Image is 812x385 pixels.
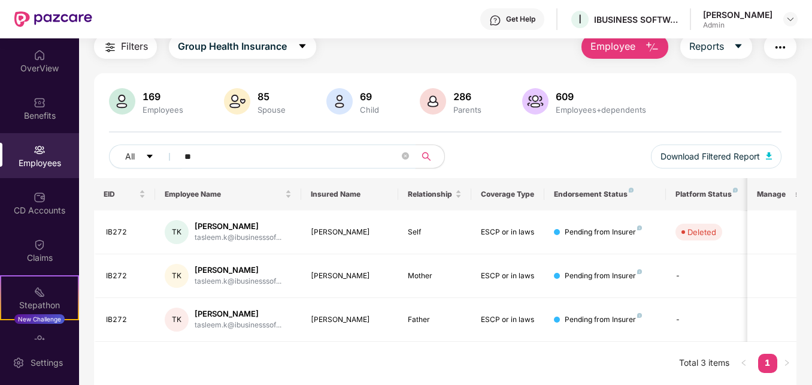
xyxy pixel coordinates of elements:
[506,14,535,24] div: Get Help
[777,354,796,373] li: Next Page
[195,308,281,320] div: [PERSON_NAME]
[565,314,642,326] div: Pending from Insurer
[408,314,462,326] div: Father
[155,178,301,210] th: Employee Name
[34,49,46,61] img: svg+xml;base64,PHN2ZyBpZD0iSG9tZSIgeG1sbnM9Imh0dHA6Ly93d3cudzMub3JnLzIwMDAvc3ZnIiB3aWR0aD0iMjAiIG...
[165,308,189,332] div: TK
[565,227,642,238] div: Pending from Insurer
[637,269,642,274] img: svg+xml;base64,PHN2ZyB4bWxucz0iaHR0cDovL3d3dy53My5vcmcvMjAwMC9zdmciIHdpZHRoPSI4IiBoZWlnaHQ9IjgiIH...
[357,91,381,103] div: 69
[27,356,66,368] div: Settings
[553,91,649,103] div: 609
[522,88,549,115] img: svg+xml;base64,PHN2ZyB4bWxucz0iaHR0cDovL3d3dy53My5vcmcvMjAwMC9zdmciIHhtbG5zOnhsaW5rPSJodHRwOi8vd3...
[408,227,462,238] div: Self
[13,357,25,369] img: svg+xml;base64,PHN2ZyBpZD0iU2V0dGluZy0yMHgyMCIgeG1sbnM9Imh0dHA6Ly93d3cudzMub3JnLzIwMDAvc3ZnIiB3aW...
[637,313,642,318] img: svg+xml;base64,PHN2ZyB4bWxucz0iaHR0cDovL3d3dy53My5vcmcvMjAwMC9zdmciIHdpZHRoPSI4IiBoZWlnaHQ9IjgiIH...
[106,270,146,282] div: IB272
[629,188,634,192] img: svg+xml;base64,PHN2ZyB4bWxucz0iaHR0cDovL3d3dy53My5vcmcvMjAwMC9zdmciIHdpZHRoPSI4IiBoZWlnaHQ9IjgiIH...
[311,227,389,238] div: [PERSON_NAME]
[125,150,135,163] span: All
[311,270,389,282] div: [PERSON_NAME]
[408,270,462,282] div: Mother
[298,41,307,52] span: caret-down
[747,178,796,210] th: Manage
[703,20,772,30] div: Admin
[357,105,381,115] div: Child
[415,145,445,169] button: search
[146,152,154,162] span: caret-down
[34,286,46,298] img: svg+xml;base64,PHN2ZyB4bWxucz0iaHR0cDovL3d3dy53My5vcmcvMjAwMC9zdmciIHdpZHRoPSIyMSIgaGVpZ2h0PSIyMC...
[553,105,649,115] div: Employees+dependents
[140,105,186,115] div: Employees
[660,150,760,163] span: Download Filtered Report
[140,91,186,103] div: 169
[773,40,787,55] img: svg+xml;base64,PHN2ZyB4bWxucz0iaHR0cDovL3d3dy53My5vcmcvMjAwMC9zdmciIHdpZHRoPSIyNCIgaGVpZ2h0PSIyNC...
[195,320,281,331] div: tasleem.k@ibusinesssof...
[415,152,438,161] span: search
[34,239,46,251] img: svg+xml;base64,PHN2ZyBpZD0iQ2xhaW0iIHhtbG5zPSJodHRwOi8vd3d3LnczLm9yZy8yMDAwL3N2ZyIgd2lkdGg9IjIwIi...
[451,91,484,103] div: 286
[758,354,777,373] li: 1
[34,144,46,156] img: svg+xml;base64,PHN2ZyBpZD0iRW1wbG95ZWVzIiB4bWxucz0iaHR0cDovL3d3dy53My5vcmcvMjAwMC9zdmciIHdpZHRoPS...
[565,270,642,282] div: Pending from Insurer
[554,190,656,199] div: Endorsement Status
[103,40,117,55] img: svg+xml;base64,PHN2ZyB4bWxucz0iaHR0cDovL3d3dy53My5vcmcvMjAwMC9zdmciIHdpZHRoPSIyNCIgaGVpZ2h0PSIyNC...
[402,151,409,163] span: close-circle
[311,314,389,326] div: [PERSON_NAME]
[408,190,453,199] span: Relationship
[637,225,642,230] img: svg+xml;base64,PHN2ZyB4bWxucz0iaHR0cDovL3d3dy53My5vcmcvMjAwMC9zdmciIHdpZHRoPSI4IiBoZWlnaHQ9IjgiIH...
[165,264,189,288] div: TK
[471,178,544,210] th: Coverage Type
[34,97,46,109] img: svg+xml;base64,PHN2ZyBpZD0iQmVuZWZpdHMiIHhtbG5zPSJodHRwOi8vd3d3LnczLm9yZy8yMDAwL3N2ZyIgd2lkdGg9Ij...
[420,88,446,115] img: svg+xml;base64,PHN2ZyB4bWxucz0iaHR0cDovL3d3dy53My5vcmcvMjAwMC9zdmciIHhtbG5zOnhsaW5rPSJodHRwOi8vd3...
[109,88,135,115] img: svg+xml;base64,PHN2ZyB4bWxucz0iaHR0cDovL3d3dy53My5vcmcvMjAwMC9zdmciIHhtbG5zOnhsaW5rPSJodHRwOi8vd3...
[14,11,92,27] img: New Pazcare Logo
[679,354,729,373] li: Total 3 items
[675,190,741,199] div: Platform Status
[451,105,484,115] div: Parents
[734,354,753,373] button: left
[777,354,796,373] button: right
[195,221,281,232] div: [PERSON_NAME]
[195,276,281,287] div: tasleem.k@ibusinesssof...
[224,88,250,115] img: svg+xml;base64,PHN2ZyB4bWxucz0iaHR0cDovL3d3dy53My5vcmcvMjAwMC9zdmciIHhtbG5zOnhsaW5rPSJodHRwOi8vd3...
[651,145,781,169] button: Download Filtered Report
[733,188,738,192] img: svg+xml;base64,PHN2ZyB4bWxucz0iaHR0cDovL3d3dy53My5vcmcvMjAwMC9zdmciIHdpZHRoPSI4IiBoZWlnaHQ9IjgiIH...
[165,220,189,244] div: TK
[326,88,353,115] img: svg+xml;base64,PHN2ZyB4bWxucz0iaHR0cDovL3d3dy53My5vcmcvMjAwMC9zdmciIHhtbG5zOnhsaW5rPSJodHRwOi8vd3...
[786,14,795,24] img: svg+xml;base64,PHN2ZyBpZD0iRHJvcGRvd24tMzJ4MzIiIHhtbG5zPSJodHRwOi8vd3d3LnczLm9yZy8yMDAwL3N2ZyIgd2...
[481,314,535,326] div: ESCP or in laws
[481,270,535,282] div: ESCP or in laws
[740,359,747,366] span: left
[178,39,287,54] span: Group Health Insurance
[34,333,46,345] img: svg+xml;base64,PHN2ZyBpZD0iRW5kb3JzZW1lbnRzIiB4bWxucz0iaHR0cDovL3d3dy53My5vcmcvMjAwMC9zdmciIHdpZH...
[1,299,78,311] div: Stepathon
[255,91,288,103] div: 85
[481,227,535,238] div: ESCP or in laws
[689,39,724,54] span: Reports
[34,191,46,203] img: svg+xml;base64,PHN2ZyBpZD0iQ0RfQWNjb3VudHMiIGRhdGEtbmFtZT0iQ0QgQWNjb3VudHMiIHhtbG5zPSJodHRwOi8vd3...
[14,314,65,324] div: New Challenge
[195,264,281,276] div: [PERSON_NAME]
[106,227,146,238] div: IB272
[398,178,471,210] th: Relationship
[680,35,752,59] button: Reportscaret-down
[301,178,399,210] th: Insured Name
[594,14,678,25] div: IBUSINESS SOFTWARE PRIVATE LIMITED
[766,152,772,160] img: svg+xml;base64,PHN2ZyB4bWxucz0iaHR0cDovL3d3dy53My5vcmcvMjAwMC9zdmciIHhtbG5zOnhsaW5rPSJodHRwOi8vd3...
[402,152,409,160] span: close-circle
[666,298,751,342] td: -
[581,35,668,59] button: Employee
[195,232,281,243] div: tasleem.k@ibusinesssof...
[783,359,790,366] span: right
[758,354,777,372] a: 1
[578,12,581,26] span: I
[645,40,659,55] img: svg+xml;base64,PHN2ZyB4bWxucz0iaHR0cDovL3d3dy53My5vcmcvMjAwMC9zdmciIHhtbG5zOnhsaW5rPSJodHRwOi8vd3...
[590,39,635,54] span: Employee
[94,35,157,59] button: Filters
[734,354,753,373] li: Previous Page
[94,178,155,210] th: EID
[106,314,146,326] div: IB272
[734,41,743,52] span: caret-down
[666,254,751,298] td: -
